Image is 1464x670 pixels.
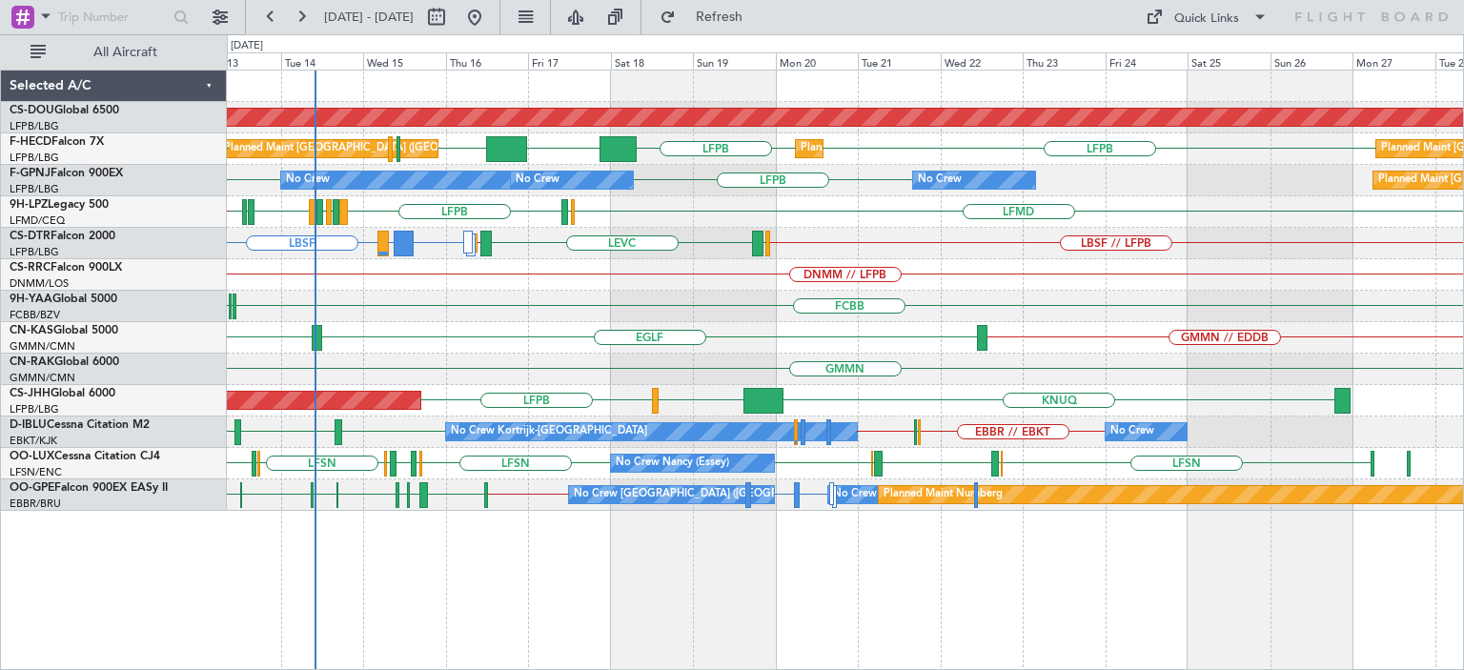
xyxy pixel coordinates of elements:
a: CN-RAKGlobal 6000 [10,356,119,368]
span: CS-DOU [10,105,54,116]
a: LFPB/LBG [10,402,59,416]
a: 9H-YAAGlobal 5000 [10,294,117,305]
a: LFPB/LBG [10,245,59,259]
a: CS-RRCFalcon 900LX [10,262,122,274]
div: [DATE] [231,38,263,54]
div: Thu 16 [446,52,529,70]
span: [DATE] - [DATE] [324,9,414,26]
div: Thu 23 [1023,52,1106,70]
a: CS-JHHGlobal 6000 [10,388,115,399]
div: Fri 24 [1106,52,1189,70]
a: LFPB/LBG [10,119,59,133]
div: Wed 22 [941,52,1024,70]
a: CN-KASGlobal 5000 [10,325,118,336]
div: Mon 13 [198,52,281,70]
div: No Crew [1110,417,1154,446]
div: Quick Links [1174,10,1239,29]
input: Trip Number [58,3,168,31]
div: Planned Maint [GEOGRAPHIC_DATA] ([GEOGRAPHIC_DATA]) [224,134,524,163]
span: CS-JHH [10,388,51,399]
a: EBBR/BRU [10,497,61,511]
div: Sun 26 [1271,52,1353,70]
a: 9H-LPZLegacy 500 [10,199,109,211]
div: Sat 25 [1188,52,1271,70]
a: LFPB/LBG [10,182,59,196]
div: No Crew [516,166,559,194]
button: All Aircraft [21,37,207,68]
div: No Crew [918,166,962,194]
a: FCBB/BZV [10,308,60,322]
span: OO-GPE [10,482,54,494]
a: LFPB/LBG [10,151,59,165]
div: Tue 21 [858,52,941,70]
span: F-GPNJ [10,168,51,179]
div: Planned Maint Nurnberg [884,480,1003,509]
div: Wed 15 [363,52,446,70]
div: Mon 27 [1352,52,1435,70]
a: CS-DOUGlobal 6500 [10,105,119,116]
span: CN-RAK [10,356,54,368]
a: OO-GPEFalcon 900EX EASy II [10,482,168,494]
a: F-GPNJFalcon 900EX [10,168,123,179]
a: CS-DTRFalcon 2000 [10,231,115,242]
a: F-HECDFalcon 7X [10,136,104,148]
div: Sun 19 [693,52,776,70]
span: F-HECD [10,136,51,148]
a: EBKT/KJK [10,434,57,448]
a: GMMN/CMN [10,339,75,354]
span: D-IBLU [10,419,47,431]
a: LFMD/CEQ [10,213,65,228]
span: 9H-LPZ [10,199,48,211]
span: All Aircraft [50,46,201,59]
span: 9H-YAA [10,294,52,305]
button: Quick Links [1136,2,1277,32]
div: No Crew [286,166,330,194]
a: D-IBLUCessna Citation M2 [10,419,150,431]
div: No Crew [GEOGRAPHIC_DATA] ([GEOGRAPHIC_DATA] National) [574,480,893,509]
span: CS-DTR [10,231,51,242]
span: Refresh [680,10,760,24]
button: Refresh [651,2,765,32]
div: Sat 18 [611,52,694,70]
div: Planned Maint [GEOGRAPHIC_DATA] ([GEOGRAPHIC_DATA]) [801,134,1101,163]
span: CS-RRC [10,262,51,274]
a: OO-LUXCessna Citation CJ4 [10,451,160,462]
div: Fri 17 [528,52,611,70]
div: Tue 14 [281,52,364,70]
div: No Crew Nancy (Essey) [616,449,729,477]
div: No Crew Kortrijk-[GEOGRAPHIC_DATA] [451,417,647,446]
a: DNMM/LOS [10,276,69,291]
span: OO-LUX [10,451,54,462]
a: GMMN/CMN [10,371,75,385]
a: LFSN/ENC [10,465,62,479]
span: CN-KAS [10,325,53,336]
div: Mon 20 [776,52,859,70]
